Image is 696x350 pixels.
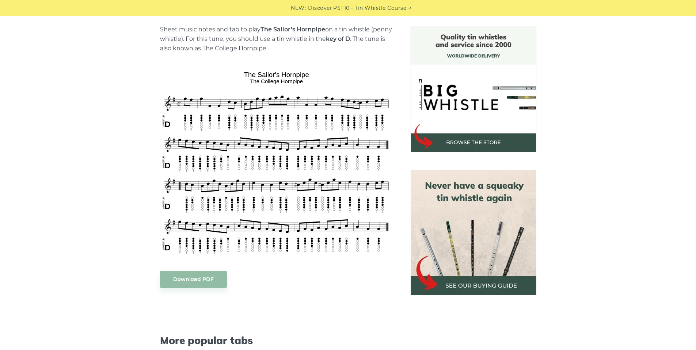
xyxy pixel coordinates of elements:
a: Download PDF [160,271,227,288]
img: BigWhistle Tin Whistle Store [411,27,536,152]
p: Sheet music notes and tab to play on a tin whistle (penny whistle). For this tune, you should use... [160,25,393,53]
strong: The Sailor’s Hornpipe [260,26,325,33]
img: tin whistle buying guide [411,170,536,295]
span: Discover [308,4,332,12]
img: The Sailor's Hornpipe Tin Whistle Tabs & Sheet Music [160,68,393,256]
a: PST10 - Tin Whistle Course [333,4,406,12]
span: More popular tabs [160,334,393,347]
strong: key of D [326,35,350,42]
span: NEW: [291,4,306,12]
